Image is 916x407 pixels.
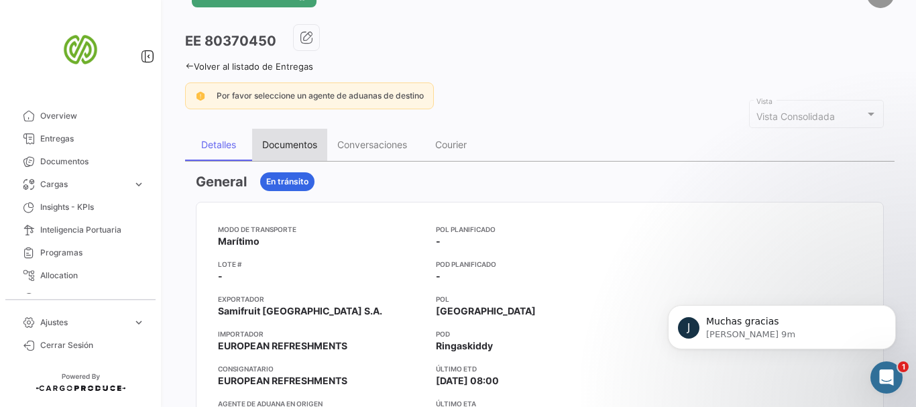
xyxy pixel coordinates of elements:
app-card-info-title: POL [436,294,643,304]
a: Insights - KPIs [11,196,150,219]
span: Insights - KPIs [40,201,145,213]
div: Conversaciones [337,139,407,150]
span: - [218,270,223,283]
span: En tránsito [266,176,308,188]
span: Entregas [40,133,145,145]
a: Volver al listado de Entregas [185,61,313,72]
h3: General [196,172,247,191]
span: - [436,270,441,283]
a: Programas [11,241,150,264]
a: Entregas [11,127,150,150]
mat-select-trigger: Vista Consolidada [756,111,835,122]
app-card-info-title: POL Planificado [436,224,643,235]
a: Allocation [11,264,150,287]
span: Allocation [40,270,145,282]
span: expand_more [133,178,145,190]
span: [GEOGRAPHIC_DATA] [436,304,536,318]
span: Courier [40,292,145,304]
span: Ringaskiddy [436,339,493,353]
app-card-info-title: Último ETD [436,363,643,374]
app-card-info-title: Lote # [218,259,425,270]
a: Documentos [11,150,150,173]
a: Courier [11,287,150,310]
span: - [436,235,441,248]
span: Inteligencia Portuaria [40,224,145,236]
span: Marítimo [218,235,260,248]
span: Cargas [40,178,127,190]
span: expand_more [133,316,145,329]
span: Documentos [40,156,145,168]
a: Overview [11,105,150,127]
iframe: Intercom notifications mensaje [648,277,916,371]
span: Programas [40,247,145,259]
app-card-info-title: POD Planificado [436,259,643,270]
app-card-info-title: Modo de Transporte [218,224,425,235]
div: Courier [435,139,467,150]
span: EUROPEAN REFRESHMENTS [218,374,347,388]
app-card-info-title: Exportador [218,294,425,304]
span: Samifruit [GEOGRAPHIC_DATA] S.A. [218,304,382,318]
img: san-miguel-logo.png [47,16,114,83]
h3: EE 80370450 [185,32,276,50]
span: 1 [898,361,909,372]
app-card-info-title: Consignatario [218,363,425,374]
div: Documentos [262,139,317,150]
span: Overview [40,110,145,122]
span: Ajustes [40,316,127,329]
span: EUROPEAN REFRESHMENTS [218,339,347,353]
span: Por favor seleccione un agente de aduanas de destino [217,91,424,101]
span: [DATE] 08:00 [436,374,499,388]
div: Detalles [201,139,236,150]
app-card-info-title: POD [436,329,643,339]
a: Inteligencia Portuaria [11,219,150,241]
iframe: Intercom live chat [870,361,903,394]
app-card-info-title: Importador [218,329,425,339]
span: Cerrar Sesión [40,339,145,351]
